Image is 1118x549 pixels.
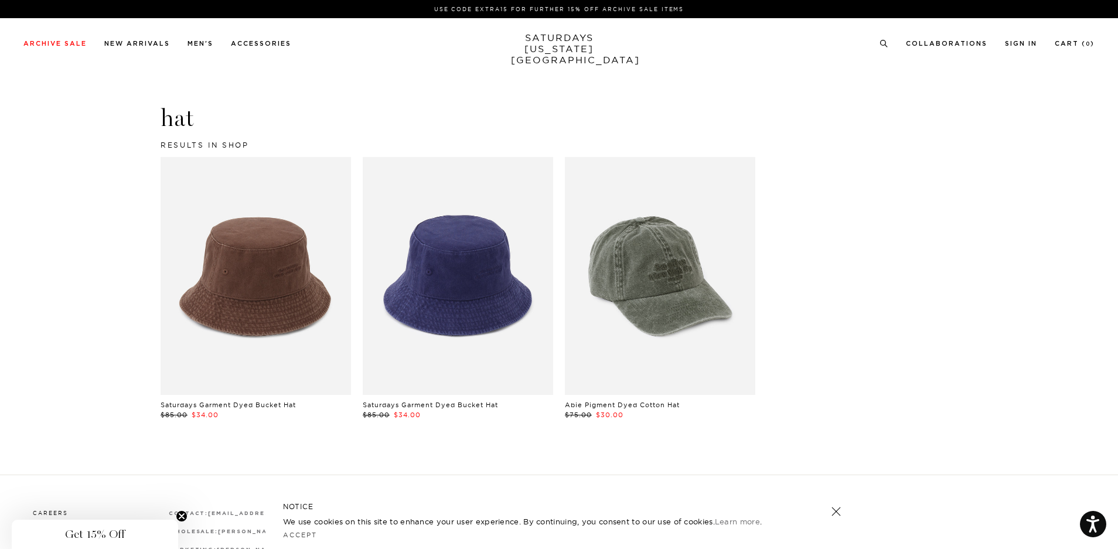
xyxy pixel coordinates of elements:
a: Accessories [231,40,291,47]
a: [PERSON_NAME][EMAIL_ADDRESS][DOMAIN_NAME] [218,528,413,534]
a: Saturdays Garment Dyed Bucket Hat [161,401,296,409]
span: $85.00 [363,411,390,419]
a: [EMAIL_ADDRESS][DOMAIN_NAME] [208,510,340,516]
span: results in shop [161,141,249,149]
a: Accept [283,531,317,539]
span: $34.00 [192,411,219,419]
span: $30.00 [596,411,623,419]
a: SATURDAYS[US_STATE][GEOGRAPHIC_DATA] [511,32,608,66]
p: Use Code EXTRA15 for Further 15% Off Archive Sale Items [28,5,1090,13]
h5: NOTICE [283,502,835,512]
a: Men's [188,40,213,47]
a: Careers [33,510,68,516]
p: We use cookies on this site to enhance your user experience. By continuing, you consent to our us... [283,516,793,527]
strong: [EMAIL_ADDRESS][DOMAIN_NAME] [208,511,340,516]
strong: contact: [169,511,209,516]
a: Sign In [1005,40,1037,47]
a: Cart (0) [1055,40,1095,47]
a: Archive Sale [23,40,87,47]
small: 0 [1086,42,1090,47]
a: Abie Pigment Dyed Cotton Hat [565,401,680,409]
strong: [PERSON_NAME][EMAIL_ADDRESS][DOMAIN_NAME] [218,529,413,534]
a: Collaborations [906,40,987,47]
div: Get 15% OffClose teaser [12,520,178,549]
span: $34.00 [394,411,421,419]
span: $85.00 [161,411,188,419]
a: New Arrivals [104,40,170,47]
button: Close teaser [176,510,188,522]
a: Learn more [715,517,760,526]
h3: hat [161,103,957,134]
span: $75.00 [565,411,592,419]
strong: wholesale: [169,529,219,534]
a: Saturdays Garment Dyed Bucket Hat [363,401,498,409]
span: Get 15% Off [65,527,125,541]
